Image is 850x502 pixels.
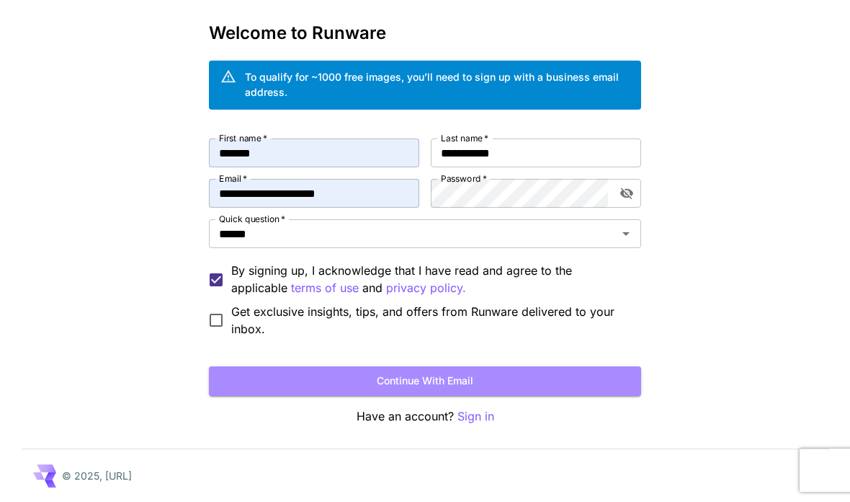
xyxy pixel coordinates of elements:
button: By signing up, I acknowledge that I have read and agree to the applicable terms of use and [386,279,466,297]
label: Quick question [219,213,285,225]
p: By signing up, I acknowledge that I have read and agree to the applicable and [231,262,630,297]
p: privacy policy. [386,279,466,297]
label: Password [441,172,487,185]
button: By signing up, I acknowledge that I have read and agree to the applicable and privacy policy. [291,279,359,297]
p: terms of use [291,279,359,297]
button: Sign in [457,408,494,426]
p: © 2025, [URL] [62,468,132,483]
div: To qualify for ~1000 free images, you’ll need to sign up with a business email address. [245,69,630,100]
button: Continue with email [209,366,641,396]
h3: Welcome to Runware [209,23,641,43]
label: First name [219,132,267,144]
button: Open [616,224,636,244]
p: Have an account? [209,408,641,426]
span: Get exclusive insights, tips, and offers from Runware delivered to your inbox. [231,303,630,338]
label: Email [219,172,247,185]
label: Last name [441,132,488,144]
button: toggle password visibility [614,180,640,206]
